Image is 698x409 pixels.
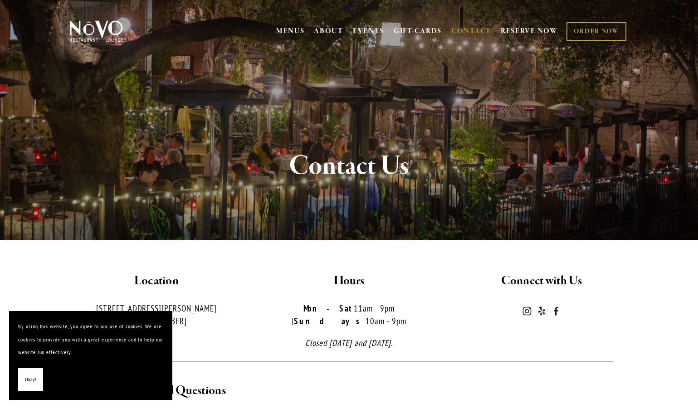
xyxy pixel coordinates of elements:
a: MENUS [276,27,305,36]
section: Cookie banner [9,311,172,400]
a: EVENTS [353,27,384,36]
a: Yelp [537,307,546,316]
button: Okay! [18,368,43,391]
h2: Connect with Us [453,272,630,291]
a: ABOUT [314,27,343,36]
span: Okay! [25,373,36,386]
a: RESERVE NOW [501,23,558,40]
h2: Location [68,272,245,291]
p: By using this website, you agree to our use of cookies. We use cookies to provide you with a grea... [18,320,163,359]
strong: Contact Us [289,149,410,183]
strong: Mon-Sat [303,303,354,314]
a: Novo Restaurant and Lounge [552,307,561,316]
a: CONTACT [451,23,491,40]
p: [STREET_ADDRESS][PERSON_NAME] [PHONE_NUMBER] [68,302,245,328]
img: Novo Restaurant &amp; Lounge [68,20,125,43]
h2: Hours [260,272,438,291]
h2: Commonly Asked Questions [85,381,614,400]
strong: Sundays [294,316,366,326]
em: Closed [DATE] and [DATE]. [305,337,393,348]
p: 11am - 9pm | 10am - 9pm [260,302,438,328]
a: ORDER NOW [566,22,626,41]
a: GIFT CARDS [394,23,442,40]
a: Instagram [522,307,532,316]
